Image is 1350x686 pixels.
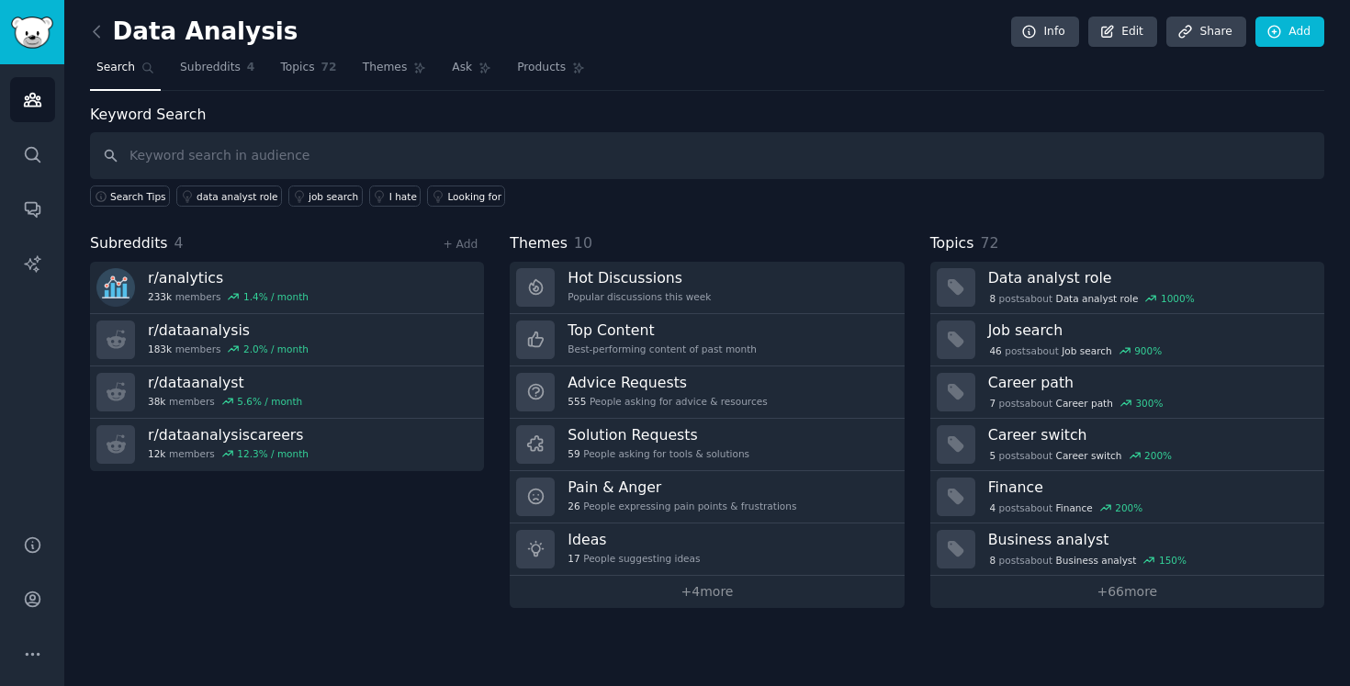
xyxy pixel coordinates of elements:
[363,60,408,76] span: Themes
[280,60,314,76] span: Topics
[1056,292,1139,305] span: Data analyst role
[90,132,1324,179] input: Keyword search in audience
[1159,554,1187,567] div: 150 %
[1088,17,1157,48] a: Edit
[1056,501,1093,514] span: Finance
[989,292,996,305] span: 8
[510,314,904,366] a: Top ContentBest-performing content of past month
[988,478,1311,497] h3: Finance
[989,554,996,567] span: 8
[988,500,1144,516] div: post s about
[988,552,1188,568] div: post s about
[389,190,417,203] div: I hate
[568,395,767,408] div: People asking for advice & resources
[148,321,309,340] h3: r/ dataanalysis
[197,190,277,203] div: data analyst role
[988,321,1311,340] h3: Job search
[321,60,337,76] span: 72
[1056,397,1113,410] span: Career path
[930,314,1324,366] a: Job search46postsaboutJob search900%
[510,232,568,255] span: Themes
[90,262,484,314] a: r/analytics233kmembers1.4% / month
[237,395,302,408] div: 5.6 % / month
[568,425,749,444] h3: Solution Requests
[930,419,1324,471] a: Career switch5postsaboutCareer switch200%
[148,447,309,460] div: members
[517,60,566,76] span: Products
[309,190,358,203] div: job search
[568,343,757,355] div: Best-performing content of past month
[1056,554,1137,567] span: Business analyst
[1011,17,1079,48] a: Info
[988,290,1197,307] div: post s about
[510,366,904,419] a: Advice Requests555People asking for advice & resources
[445,53,498,91] a: Ask
[568,552,579,565] span: 17
[568,321,757,340] h3: Top Content
[988,343,1164,359] div: post s about
[568,447,749,460] div: People asking for tools & solutions
[930,576,1324,608] a: +66more
[568,478,796,497] h3: Pain & Anger
[568,447,579,460] span: 59
[288,186,363,207] a: job search
[1161,292,1195,305] div: 1000 %
[356,53,433,91] a: Themes
[568,373,767,392] h3: Advice Requests
[988,530,1311,549] h3: Business analyst
[90,232,168,255] span: Subreddits
[11,17,53,49] img: GummySearch logo
[274,53,343,91] a: Topics72
[1255,17,1324,48] a: Add
[510,262,904,314] a: Hot DiscussionsPopular discussions this week
[511,53,591,91] a: Products
[90,106,206,123] label: Keyword Search
[510,471,904,523] a: Pain & Anger26People expressing pain points & frustrations
[148,373,302,392] h3: r/ dataanalyst
[90,366,484,419] a: r/dataanalyst38kmembers5.6% / month
[510,576,904,608] a: +4more
[980,234,998,252] span: 72
[1135,397,1163,410] div: 300 %
[110,190,166,203] span: Search Tips
[90,186,170,207] button: Search Tips
[1166,17,1245,48] a: Share
[568,552,700,565] div: People suggesting ideas
[568,268,711,287] h3: Hot Discussions
[148,290,172,303] span: 233k
[988,395,1165,411] div: post s about
[1115,501,1142,514] div: 200 %
[427,186,505,207] a: Looking for
[243,343,309,355] div: 2.0 % / month
[988,268,1311,287] h3: Data analyst role
[568,530,700,549] h3: Ideas
[148,290,309,303] div: members
[1144,449,1172,462] div: 200 %
[568,500,579,512] span: 26
[930,262,1324,314] a: Data analyst role8postsaboutData analyst role1000%
[930,523,1324,576] a: Business analyst8postsaboutBusiness analyst150%
[989,449,996,462] span: 5
[452,60,472,76] span: Ask
[148,395,165,408] span: 38k
[148,425,309,444] h3: r/ dataanalysiscareers
[148,268,309,287] h3: r/ analytics
[96,268,135,307] img: analytics
[574,234,592,252] span: 10
[176,186,282,207] a: data analyst role
[988,425,1311,444] h3: Career switch
[443,238,478,251] a: + Add
[447,190,501,203] div: Looking for
[510,419,904,471] a: Solution Requests59People asking for tools & solutions
[243,290,309,303] div: 1.4 % / month
[174,234,184,252] span: 4
[930,232,974,255] span: Topics
[237,447,309,460] div: 12.3 % / month
[930,471,1324,523] a: Finance4postsaboutFinance200%
[96,60,135,76] span: Search
[1056,449,1122,462] span: Career switch
[90,53,161,91] a: Search
[510,523,904,576] a: Ideas17People suggesting ideas
[247,60,255,76] span: 4
[988,447,1174,464] div: post s about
